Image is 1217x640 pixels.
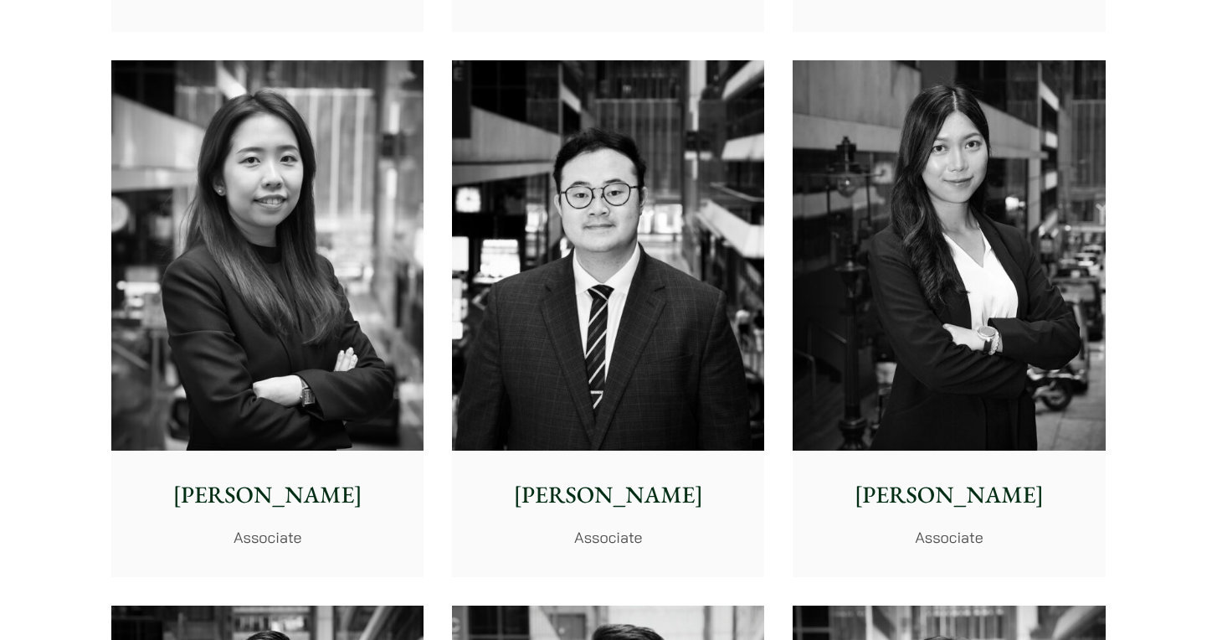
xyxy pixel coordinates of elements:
[125,526,410,549] p: Associate
[465,477,751,513] p: [PERSON_NAME]
[452,60,764,578] a: [PERSON_NAME] Associate
[465,526,751,549] p: Associate
[793,60,1105,578] a: Joanne Lam photo [PERSON_NAME] Associate
[125,477,410,513] p: [PERSON_NAME]
[111,60,424,578] a: [PERSON_NAME] Associate
[793,60,1105,452] img: Joanne Lam photo
[806,526,1091,549] p: Associate
[806,477,1091,513] p: [PERSON_NAME]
